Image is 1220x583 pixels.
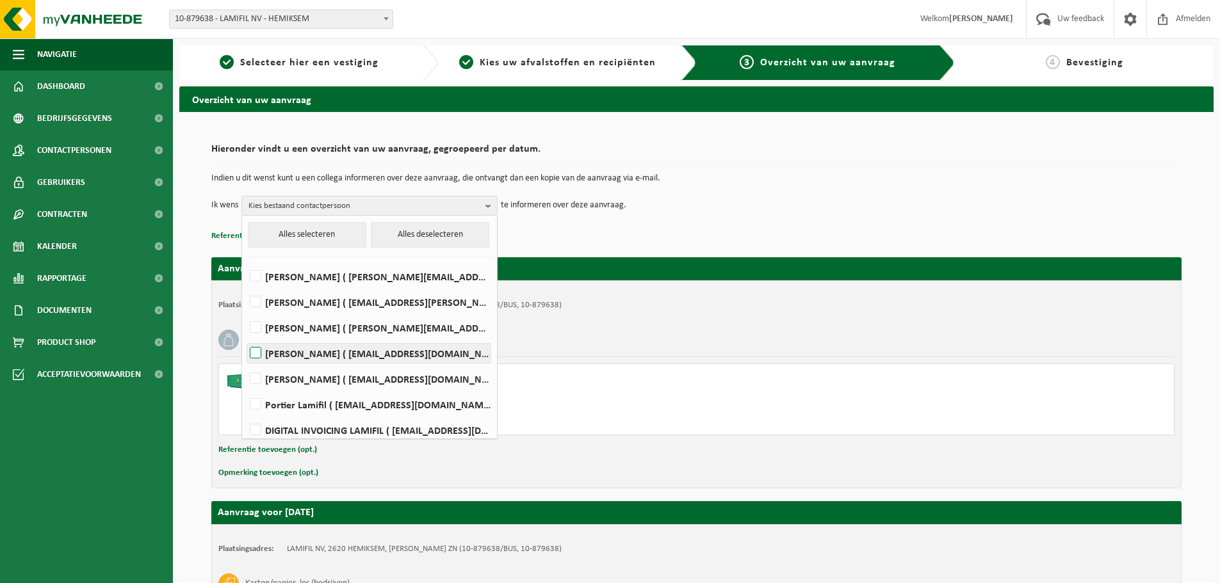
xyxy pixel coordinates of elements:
span: Dashboard [37,70,85,102]
strong: Aanvraag voor [DATE] [218,264,314,274]
span: Bevestiging [1066,58,1123,68]
span: Product Shop [37,326,95,358]
span: Kies bestaand contactpersoon [248,196,480,216]
button: Referentie toevoegen (opt.) [211,228,310,244]
a: 1Selecteer hier een vestiging [186,55,412,70]
p: Indien u dit wenst kunt u een collega informeren over deze aanvraag, die ontvangt dan een kopie v... [211,174,1182,183]
span: Gebruikers [37,166,85,198]
label: [PERSON_NAME] ( [EMAIL_ADDRESS][DOMAIN_NAME] ) [247,369,491,388]
span: Kalender [37,230,77,262]
label: [PERSON_NAME] ( [EMAIL_ADDRESS][DOMAIN_NAME] ) [247,344,491,363]
button: Alles selecteren [248,222,366,248]
strong: Aanvraag voor [DATE] [218,507,314,518]
button: Alles deselecteren [371,222,489,248]
h2: Overzicht van uw aanvraag [179,86,1214,111]
label: [PERSON_NAME] ( [EMAIL_ADDRESS][PERSON_NAME][DOMAIN_NAME] ) [247,292,491,312]
label: [PERSON_NAME] ( [PERSON_NAME][EMAIL_ADDRESS][DOMAIN_NAME] ) [247,267,491,286]
strong: [PERSON_NAME] [949,14,1013,24]
span: 3 [740,55,754,69]
span: Selecteer hier een vestiging [240,58,378,68]
p: te informeren over deze aanvraag. [501,196,626,215]
span: Navigatie [37,38,77,70]
div: Containers: C30-1194 [277,418,748,428]
button: Opmerking toevoegen (opt.) [218,465,318,481]
span: Rapportage [37,262,86,294]
span: 1 [220,55,234,69]
strong: Plaatsingsadres: [218,545,274,553]
button: Kies bestaand contactpersoon [241,196,498,215]
span: Documenten [37,294,92,326]
div: Aantal: 1 [277,408,748,418]
span: 10-879638 - LAMIFIL NV - HEMIKSEM [169,10,393,29]
img: HK-XC-30-GN-00.png [225,371,264,390]
label: Portier Lamifil ( [EMAIL_ADDRESS][DOMAIN_NAME] ) [247,395,491,414]
button: Referentie toevoegen (opt.) [218,442,317,458]
span: Acceptatievoorwaarden [37,358,141,390]
a: 2Kies uw afvalstoffen en recipiënten [444,55,671,70]
span: 10-879638 - LAMIFIL NV - HEMIKSEM [170,10,393,28]
span: Contracten [37,198,87,230]
span: 4 [1046,55,1060,69]
label: DIGITAL INVOICING LAMIFIL ( [EMAIL_ADDRESS][DOMAIN_NAME] ) [247,420,491,440]
td: LAMIFIL NV, 2620 HEMIKSEM, [PERSON_NAME] ZN (10-879638/BUS, 10-879638) [287,544,562,554]
span: Overzicht van uw aanvraag [760,58,895,68]
span: Kies uw afvalstoffen en recipiënten [480,58,656,68]
strong: Plaatsingsadres: [218,301,274,309]
span: Contactpersonen [37,134,111,166]
p: Ik wens [211,196,238,215]
span: 2 [459,55,473,69]
span: Bedrijfsgegevens [37,102,112,134]
h2: Hieronder vindt u een overzicht van uw aanvraag, gegroepeerd per datum. [211,144,1182,161]
div: Ophalen en plaatsen lege container [277,391,748,401]
label: [PERSON_NAME] ( [PERSON_NAME][EMAIL_ADDRESS][DOMAIN_NAME] ) [247,318,491,337]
